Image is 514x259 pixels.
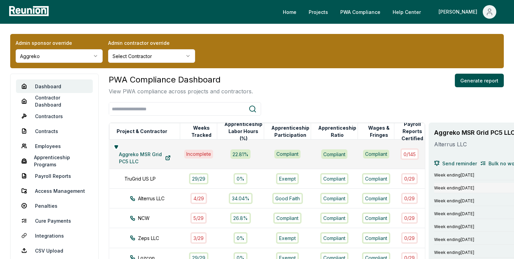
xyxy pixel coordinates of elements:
[320,193,348,204] div: Compliant
[434,211,474,217] span: Week ending [DATE]
[16,94,93,108] a: Contractor Dashboard
[16,79,93,93] a: Dashboard
[400,148,419,160] div: 0 / 145
[387,5,426,19] a: Help Center
[190,212,207,224] div: 5 / 29
[434,198,474,204] span: Week ending [DATE]
[270,125,311,138] button: Apprenticeship Participation
[223,125,264,138] button: Apprenticeship Labor Hours (%)
[455,74,504,87] button: Generate report
[434,237,474,242] span: Week ending [DATE]
[190,193,207,204] div: 4 / 29
[184,150,213,159] div: Incomplete
[364,125,394,138] button: Wages & Fringes
[439,5,480,19] div: [PERSON_NAME]
[114,151,176,165] a: Aggreko MSR Grid PC5 LLC
[277,5,302,19] a: Home
[16,229,93,242] a: Integrations
[434,156,477,170] button: Send reminder
[16,139,93,153] a: Employees
[320,212,348,224] div: Compliant
[16,39,103,47] label: Admin sponsor override
[434,172,474,178] span: Week ending [DATE]
[124,175,187,182] div: TruGrid US LP
[16,154,93,168] a: Apprenticeship Programs
[234,173,247,184] div: 0%
[130,235,192,242] div: Zeps LLC
[16,169,93,183] a: Payroll Reports
[273,212,302,224] div: Compliant
[276,232,299,243] div: Exempt
[186,125,217,138] button: Weeks Tracked
[230,212,251,224] div: 26.8%
[362,173,390,184] div: Compliant
[16,109,93,123] a: Contractors
[130,195,192,202] div: Alterrus LLC
[234,232,247,243] div: 0%
[109,74,253,86] h3: PWA Compliance Dashboard
[401,193,418,204] div: 0 / 29
[189,173,208,184] div: 29 / 29
[442,160,477,167] span: Send reminder
[130,215,192,222] div: NCW
[190,232,207,243] div: 3 / 29
[362,232,390,243] div: Compliant
[320,232,348,243] div: Compliant
[108,39,195,47] label: Admin contractor override
[335,5,386,19] a: PWA Compliance
[363,150,389,159] div: Compliant
[229,193,253,204] div: 34.04%
[362,212,390,224] div: Compliant
[230,149,251,159] div: 22.81 %
[433,5,502,19] button: [PERSON_NAME]
[401,212,418,224] div: 0 / 29
[16,184,93,198] a: Access Management
[276,173,299,184] div: Exempt
[317,125,358,138] button: Apprenticeship Ratio
[274,150,301,159] div: Compliant
[401,232,418,243] div: 0 / 29
[109,87,253,95] p: View PWA compliance across projects and contractors.
[16,124,93,138] a: Contracts
[401,173,418,184] div: 0 / 29
[303,5,333,19] a: Projects
[362,193,390,204] div: Compliant
[434,224,474,229] span: Week ending [DATE]
[320,173,348,184] div: Compliant
[16,214,93,227] a: Cure Payments
[16,244,93,257] a: CSV Upload
[272,193,303,204] div: Good Faith
[434,185,474,191] span: Week ending [DATE]
[277,5,507,19] nav: Main
[321,149,347,159] div: Compliant
[400,125,425,138] button: Payroll Reports Certified
[434,250,474,255] span: Week ending [DATE]
[16,199,93,212] a: Penalties
[115,125,169,138] button: Project & Contractor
